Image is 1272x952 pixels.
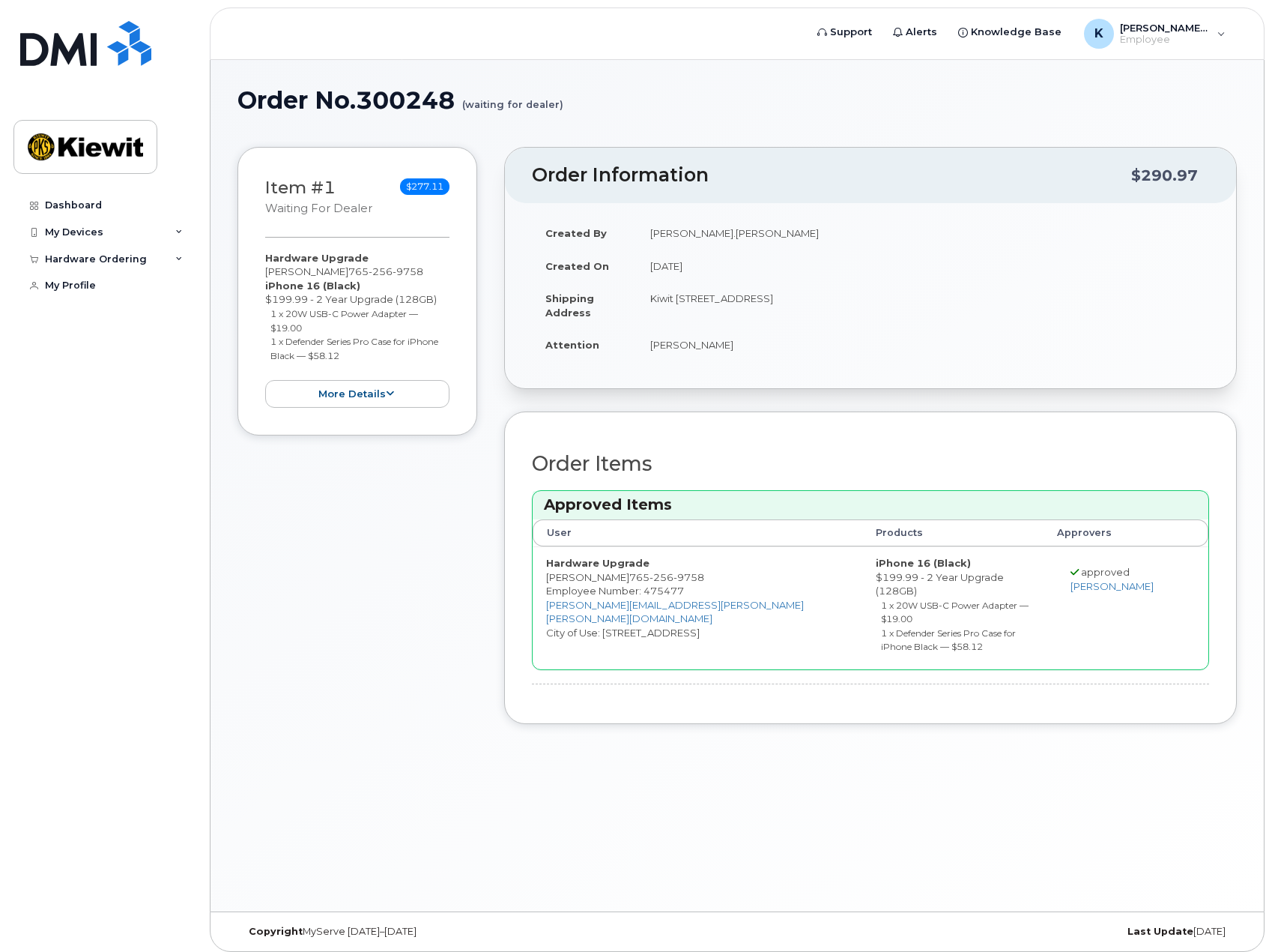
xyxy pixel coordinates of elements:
td: [PERSON_NAME] [637,328,1209,361]
span: 9758 [393,265,423,277]
td: [DATE] [637,250,1209,283]
td: $199.99 - 2 Year Upgrade (128GB) [862,546,1044,669]
span: 765 [629,571,704,583]
strong: Created By [545,227,607,239]
iframe: Messenger Launcher [1207,887,1261,941]
div: [DATE] [903,926,1237,938]
div: MyServe [DATE]–[DATE] [237,926,571,938]
h1: Order No.300248 [237,87,1237,113]
span: 765 [348,265,423,277]
a: [PERSON_NAME] [1070,580,1154,592]
small: 1 x Defender Series Pro Case for iPhone Black — $58.12 [270,336,438,361]
td: [PERSON_NAME] City of Use: [STREET_ADDRESS] [533,546,862,669]
td: [PERSON_NAME].[PERSON_NAME] [637,217,1209,250]
span: 256 [649,571,673,583]
span: $277.11 [400,178,449,195]
strong: Last Update [1127,926,1193,937]
strong: Copyright [249,926,303,937]
h2: Order Items [532,453,1209,475]
span: 9758 [673,571,704,583]
small: 1 x Defender Series Pro Case for iPhone Black — $58.12 [881,627,1016,653]
small: (waiting for dealer) [462,87,563,110]
strong: Hardware Upgrade [546,557,649,569]
th: Products [862,519,1044,546]
td: Kiwit [STREET_ADDRESS] [637,282,1209,328]
strong: Created On [545,260,609,272]
th: User [533,519,862,546]
small: waiting for dealer [265,202,372,215]
small: 1 x 20W USB-C Power Adapter — $19.00 [270,308,418,334]
strong: iPhone 16 (Black) [876,557,971,569]
strong: Hardware Upgrade [265,252,369,264]
strong: iPhone 16 (Black) [265,280,360,292]
span: 256 [369,265,393,277]
h3: Item #1 [265,178,372,217]
span: Employee Number: 475477 [546,585,684,597]
small: 1 x 20W USB-C Power Adapter — $19.00 [881,600,1029,625]
strong: Attention [545,339,599,351]
span: approved [1081,566,1130,578]
div: $290.97 [1131,161,1198,190]
strong: Shipping Address [545,292,594,319]
h3: Approved Items [544,495,1197,515]
div: [PERSON_NAME] $199.99 - 2 Year Upgrade (128GB) [265,251,449,408]
button: more details [265,380,449,408]
th: Approvers [1044,519,1181,546]
a: [PERSON_NAME][EMAIL_ADDRESS][PERSON_NAME][PERSON_NAME][DOMAIN_NAME] [546,599,804,625]
h2: Order Information [532,165,1131,186]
